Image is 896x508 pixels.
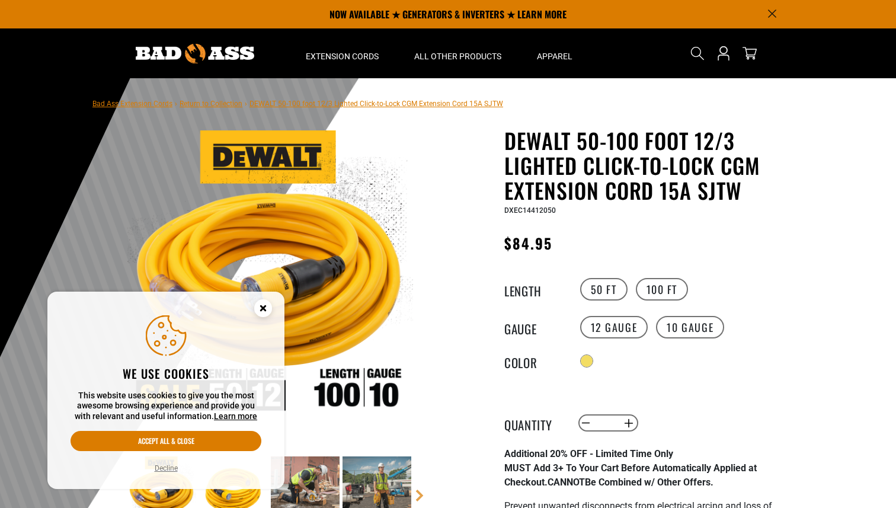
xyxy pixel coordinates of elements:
[71,391,261,422] p: This website uses cookies to give you the most awesome browsing experience and provide you with r...
[656,316,724,338] label: 10 Gauge
[92,100,172,108] a: Bad Ass Extension Cords
[504,128,795,203] h1: DEWALT 50-100 foot 12/3 Lighted Click-to-Lock CGM Extension Cord 15A SJTW
[580,278,628,301] label: 50 FT
[414,51,501,62] span: All Other Products
[214,411,257,421] a: Learn more
[151,462,181,474] button: Decline
[180,100,242,108] a: Return to Collection
[504,416,564,431] label: Quantity
[504,282,564,297] legend: Length
[519,28,590,78] summary: Apparel
[688,44,707,63] summary: Search
[548,477,585,488] span: CANNOT
[71,431,261,451] button: Accept all & close
[537,51,572,62] span: Apparel
[175,100,177,108] span: ›
[47,292,284,490] aside: Cookie Consent
[71,366,261,381] h2: We use cookies
[636,278,689,301] label: 100 FT
[396,28,519,78] summary: All Other Products
[288,28,396,78] summary: Extension Cords
[504,353,564,369] legend: Color
[504,206,556,215] span: DXEC14412050
[136,44,254,63] img: Bad Ass Extension Cords
[414,490,425,501] a: Next
[306,51,379,62] span: Extension Cords
[504,232,552,254] span: $84.95
[580,316,648,338] label: 12 Gauge
[504,320,564,335] legend: Gauge
[504,462,757,488] strong: MUST Add 3+ To Your Cart Before Automatically Applied at Checkout. Be Combined w/ Other Offers.
[245,100,247,108] span: ›
[504,448,673,459] strong: Additional 20% OFF - Limited Time Only
[92,96,503,110] nav: breadcrumbs
[249,100,503,108] span: DEWALT 50-100 foot 12/3 Lighted Click-to-Lock CGM Extension Cord 15A SJTW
